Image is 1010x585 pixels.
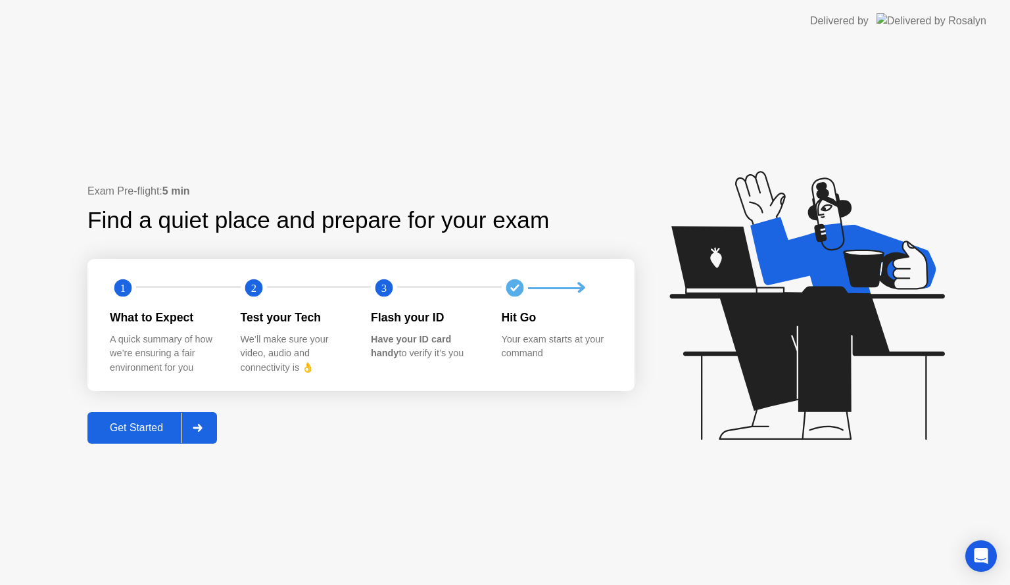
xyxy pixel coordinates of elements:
div: Test your Tech [241,309,350,326]
div: Get Started [91,422,181,434]
b: Have your ID card handy [371,334,451,359]
div: Find a quiet place and prepare for your exam [87,203,551,238]
div: Exam Pre-flight: [87,183,635,199]
div: We’ll make sure your video, audio and connectivity is 👌 [241,333,350,375]
div: Your exam starts at your command [502,333,612,361]
img: Delivered by Rosalyn [877,13,986,28]
text: 1 [120,282,126,294]
div: Hit Go [502,309,612,326]
text: 2 [251,282,256,294]
b: 5 min [162,185,190,197]
text: 3 [381,282,387,294]
div: Flash your ID [371,309,481,326]
button: Get Started [87,412,217,444]
div: A quick summary of how we’re ensuring a fair environment for you [110,333,220,375]
div: What to Expect [110,309,220,326]
div: Open Intercom Messenger [965,540,997,572]
div: to verify it’s you [371,333,481,361]
div: Delivered by [810,13,869,29]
